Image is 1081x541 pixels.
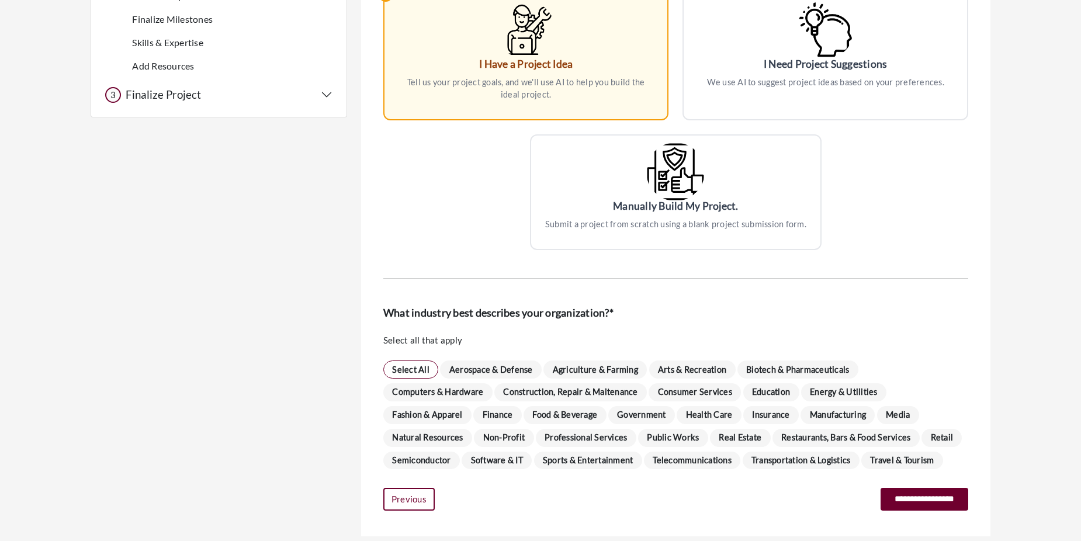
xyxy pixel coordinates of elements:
[772,429,920,447] span: Restaurants, Bars & Food Services
[105,87,121,103] div: 3
[105,87,332,103] button: 3 Finalize Project
[649,383,741,401] span: Consumer Services
[646,143,705,201] img: quality-control_outline-25f8b8d4ff4e7c53dbf7a33f6851442a98a594a9834d22c7856fa6e7e3ed7bc4.svg
[497,1,555,59] img: man_with_tools-c5b356755cacc0303048cff044ee7a688c67b1e8453801868eb9e1d4cd6f9133.png
[861,452,943,470] span: Travel & Tourism
[545,219,806,230] div: Submit a project from scratch using a blank project submission form.
[383,360,438,379] span: Select All
[440,360,542,379] span: Aerospace & Defense
[524,406,607,424] span: Food & Beverage
[644,452,740,470] span: Telecommunications
[383,488,435,511] a: Previous
[534,452,642,470] span: Sports & Entertainment
[649,360,736,379] span: Arts & Recreation
[743,452,860,470] span: Transportation & Logistics
[536,429,636,447] span: Professional Services
[383,307,968,320] h4: What industry best describes your organization?*
[737,360,858,379] span: Biotech & Pharmaceuticals
[473,406,522,424] span: Finance
[698,57,953,72] div: I Need Project Suggestions
[743,406,799,424] span: Insurance
[474,429,533,447] span: Non-Profit
[743,383,799,401] span: Education
[801,383,886,401] span: Energy & Utilities
[608,406,675,424] span: Government
[383,334,968,347] p: Select all that apply
[543,360,647,379] span: Agriculture & Farming
[383,406,472,424] span: Fashion & Apparel
[877,406,919,424] span: Media
[383,383,493,401] span: Computers & Hardware
[921,429,962,447] span: Retail
[383,452,460,470] span: Semiconductor
[638,429,708,447] span: Public Works
[698,77,953,88] div: We use AI to suggest project ideas based on your preferences.
[545,199,806,214] div: Manually Build My Project.
[399,77,654,100] div: Tell us your project goals, and we'll use AI to help you build the ideal project.
[399,57,654,72] div: I Have a Project Idea
[383,429,472,447] span: Natural Resources
[801,406,875,424] span: Manufacturing
[797,1,854,59] img: head_bulb-8ce49d1d8e37c2390d88eb8efc6fa79ab6f344d791368d4e91ad4493d7bb09cc.png
[121,88,201,102] h5: Finalize Project
[710,429,771,447] span: Real Estate
[677,406,742,424] span: Health Care
[494,383,647,401] span: Construction, Repair & Maitenance
[462,452,532,470] span: Software & IT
